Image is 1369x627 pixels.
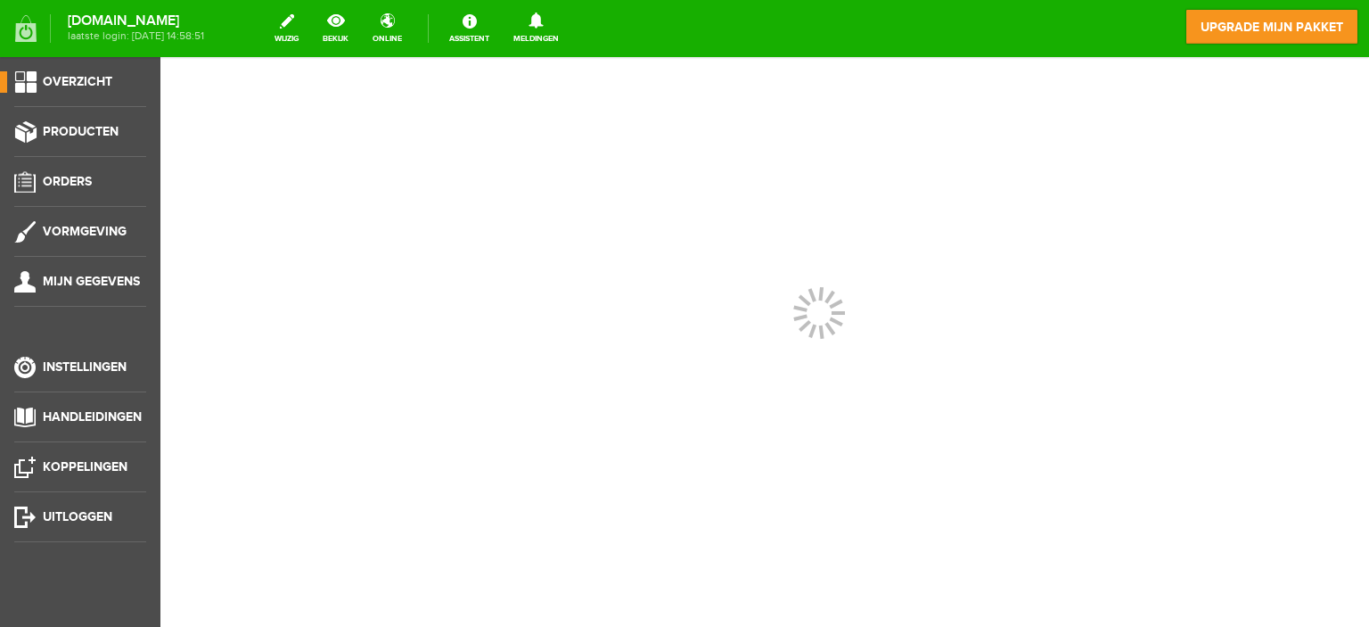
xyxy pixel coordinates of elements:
[43,124,119,139] span: Producten
[68,16,204,26] strong: [DOMAIN_NAME]
[312,9,359,48] a: bekijk
[362,9,413,48] a: online
[43,509,112,524] span: Uitloggen
[43,459,127,474] span: Koppelingen
[264,9,309,48] a: wijzig
[43,224,127,239] span: Vormgeving
[43,74,112,89] span: Overzicht
[68,31,204,41] span: laatste login: [DATE] 14:58:51
[43,359,127,375] span: Instellingen
[43,409,142,425] span: Handleidingen
[439,9,500,48] a: Assistent
[503,9,570,48] a: Meldingen
[43,174,92,189] span: Orders
[1185,9,1358,45] a: upgrade mijn pakket
[43,274,140,289] span: Mijn gegevens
